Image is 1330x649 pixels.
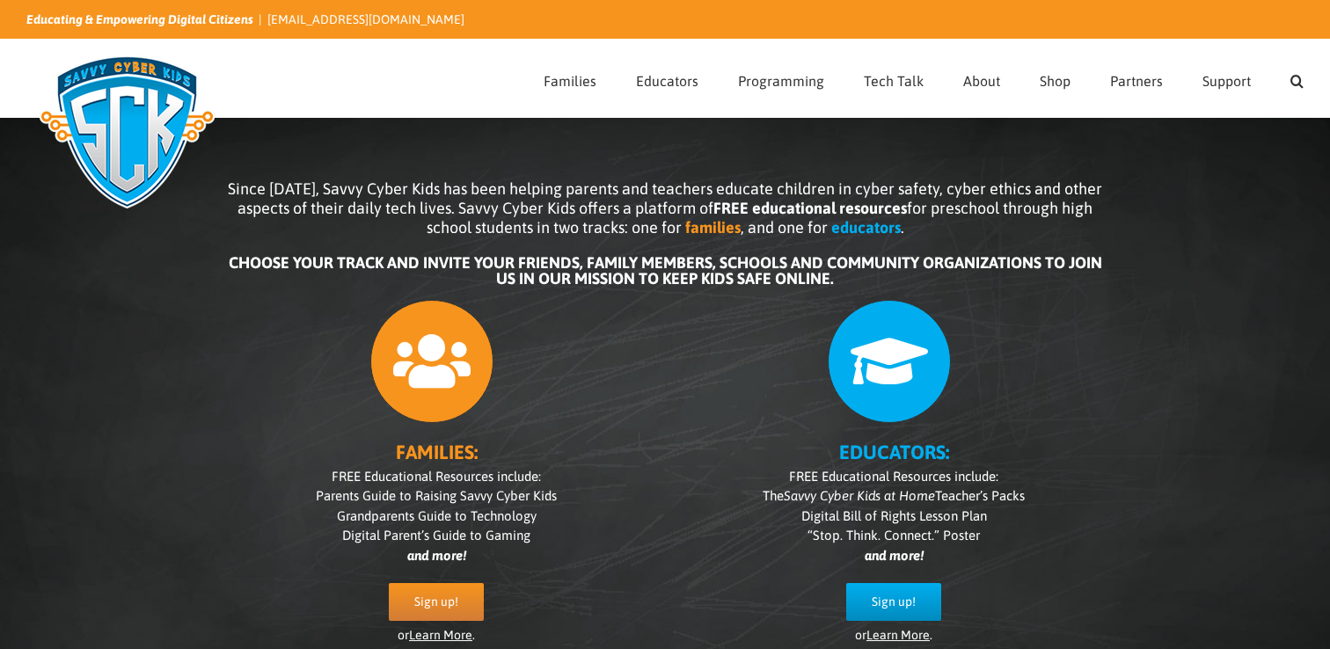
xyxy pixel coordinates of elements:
a: Sign up! [846,583,941,621]
img: Savvy Cyber Kids Logo [26,44,228,220]
b: CHOOSE YOUR TRACK AND INVITE YOUR FRIENDS, FAMILY MEMBERS, SCHOOLS AND COMMUNITY ORGANIZATIONS TO... [229,253,1102,288]
a: Programming [738,40,824,117]
span: Grandparents Guide to Technology [337,508,537,523]
a: Educators [636,40,698,117]
span: Since [DATE], Savvy Cyber Kids has been helping parents and teachers educate children in cyber sa... [228,179,1102,237]
span: . [901,218,904,237]
a: About [963,40,1000,117]
span: or . [398,628,475,642]
span: Digital Bill of Rights Lesson Plan [801,508,987,523]
span: Partners [1110,74,1163,88]
b: FREE educational resources [713,199,907,217]
span: The Teacher’s Packs [763,488,1025,503]
span: Sign up! [872,594,916,609]
i: and more! [865,548,924,563]
span: , and one for [741,218,828,237]
a: Families [544,40,596,117]
b: EDUCATORS: [839,441,949,463]
b: FAMILIES: [396,441,478,463]
b: educators [831,218,901,237]
span: FREE Educational Resources include: [332,469,541,484]
span: Educators [636,74,698,88]
a: Tech Talk [864,40,924,117]
span: “Stop. Think. Connect.” Poster [807,528,980,543]
span: Shop [1040,74,1071,88]
i: Savvy Cyber Kids at Home [784,488,935,503]
span: Support [1202,74,1251,88]
a: Search [1290,40,1304,117]
b: families [685,218,741,237]
a: Partners [1110,40,1163,117]
a: Learn More [409,628,472,642]
a: Shop [1040,40,1071,117]
i: and more! [407,548,466,563]
span: About [963,74,1000,88]
span: or . [855,628,932,642]
span: Parents Guide to Raising Savvy Cyber Kids [316,488,557,503]
a: Support [1202,40,1251,117]
span: Tech Talk [864,74,924,88]
span: Programming [738,74,824,88]
i: Educating & Empowering Digital Citizens [26,12,253,26]
a: Learn More [866,628,930,642]
a: [EMAIL_ADDRESS][DOMAIN_NAME] [267,12,464,26]
span: Families [544,74,596,88]
span: FREE Educational Resources include: [789,469,998,484]
span: Digital Parent’s Guide to Gaming [342,528,530,543]
a: Sign up! [389,583,484,621]
nav: Main Menu [544,40,1304,117]
span: Sign up! [414,594,458,609]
